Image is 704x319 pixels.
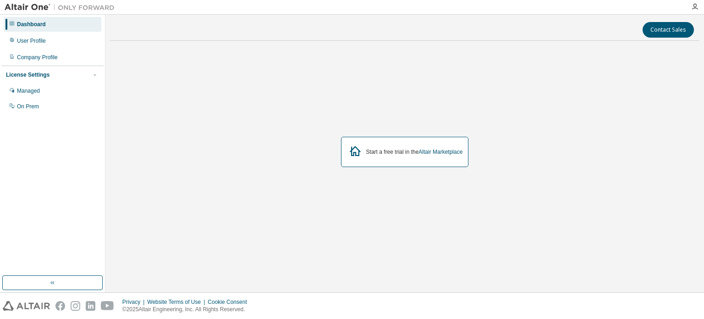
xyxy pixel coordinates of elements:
[366,148,463,156] div: Start a free trial in the
[71,301,80,311] img: instagram.svg
[147,298,208,306] div: Website Terms of Use
[122,306,253,313] p: © 2025 Altair Engineering, Inc. All Rights Reserved.
[5,3,119,12] img: Altair One
[17,103,39,110] div: On Prem
[101,301,114,311] img: youtube.svg
[3,301,50,311] img: altair_logo.svg
[418,149,462,155] a: Altair Marketplace
[17,21,46,28] div: Dashboard
[643,22,694,38] button: Contact Sales
[122,298,147,306] div: Privacy
[17,54,58,61] div: Company Profile
[55,301,65,311] img: facebook.svg
[6,71,49,78] div: License Settings
[208,298,252,306] div: Cookie Consent
[17,37,46,45] div: User Profile
[86,301,95,311] img: linkedin.svg
[17,87,40,95] div: Managed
